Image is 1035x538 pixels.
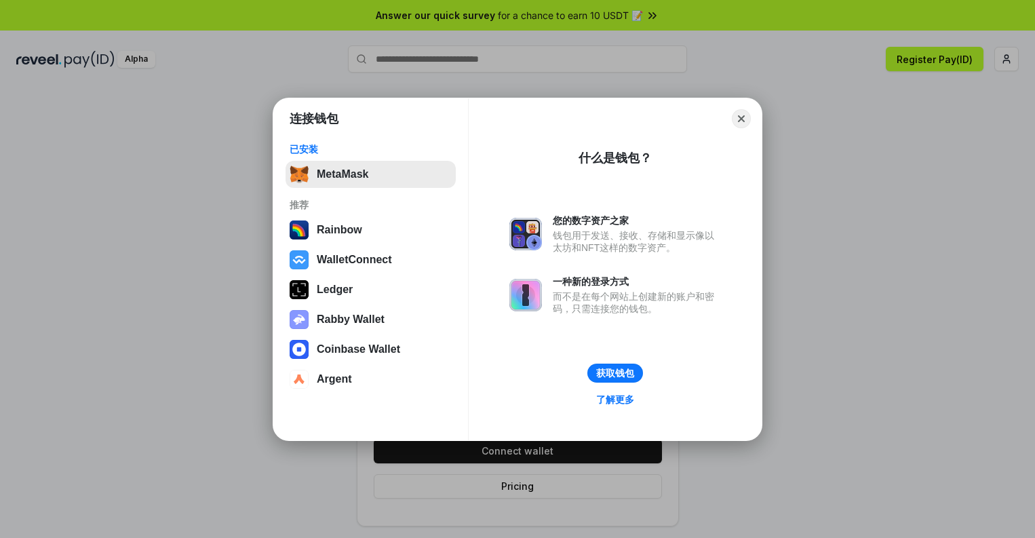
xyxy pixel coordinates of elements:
div: Ledger [317,284,353,296]
img: svg+xml,%3Csvg%20width%3D%2228%22%20height%3D%2228%22%20viewBox%3D%220%200%2028%2028%22%20fill%3D... [290,340,309,359]
img: svg+xml,%3Csvg%20fill%3D%22none%22%20height%3D%2233%22%20viewBox%3D%220%200%2035%2033%22%20width%... [290,165,309,184]
div: 了解更多 [596,393,634,406]
button: Rainbow [286,216,456,244]
img: svg+xml,%3Csvg%20xmlns%3D%22http%3A%2F%2Fwww.w3.org%2F2000%2Fsvg%22%20width%3D%2228%22%20height%3... [290,280,309,299]
button: WalletConnect [286,246,456,273]
img: svg+xml,%3Csvg%20width%3D%2228%22%20height%3D%2228%22%20viewBox%3D%220%200%2028%2028%22%20fill%3D... [290,250,309,269]
div: 已安装 [290,143,452,155]
div: 而不是在每个网站上创建新的账户和密码，只需连接您的钱包。 [553,290,721,315]
div: Rabby Wallet [317,313,385,326]
a: 了解更多 [588,391,642,408]
div: Rainbow [317,224,362,236]
button: Argent [286,366,456,393]
button: Ledger [286,276,456,303]
img: svg+xml,%3Csvg%20xmlns%3D%22http%3A%2F%2Fwww.w3.org%2F2000%2Fsvg%22%20fill%3D%22none%22%20viewBox... [509,218,542,250]
img: svg+xml,%3Csvg%20width%3D%2228%22%20height%3D%2228%22%20viewBox%3D%220%200%2028%2028%22%20fill%3D... [290,370,309,389]
button: Coinbase Wallet [286,336,456,363]
button: Rabby Wallet [286,306,456,333]
div: 获取钱包 [596,367,634,379]
img: svg+xml,%3Csvg%20xmlns%3D%22http%3A%2F%2Fwww.w3.org%2F2000%2Fsvg%22%20fill%3D%22none%22%20viewBox... [290,310,309,329]
button: Close [732,109,751,128]
div: 推荐 [290,199,452,211]
div: 一种新的登录方式 [553,275,721,288]
img: svg+xml,%3Csvg%20xmlns%3D%22http%3A%2F%2Fwww.w3.org%2F2000%2Fsvg%22%20fill%3D%22none%22%20viewBox... [509,279,542,311]
h1: 连接钱包 [290,111,338,127]
div: 您的数字资产之家 [553,214,721,227]
div: 钱包用于发送、接收、存储和显示像以太坊和NFT这样的数字资产。 [553,229,721,254]
div: MetaMask [317,168,368,180]
button: 获取钱包 [587,364,643,383]
div: Coinbase Wallet [317,343,400,356]
img: svg+xml,%3Csvg%20width%3D%22120%22%20height%3D%22120%22%20viewBox%3D%220%200%20120%20120%22%20fil... [290,220,309,239]
button: MetaMask [286,161,456,188]
div: WalletConnect [317,254,392,266]
div: 什么是钱包？ [579,150,652,166]
div: Argent [317,373,352,385]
